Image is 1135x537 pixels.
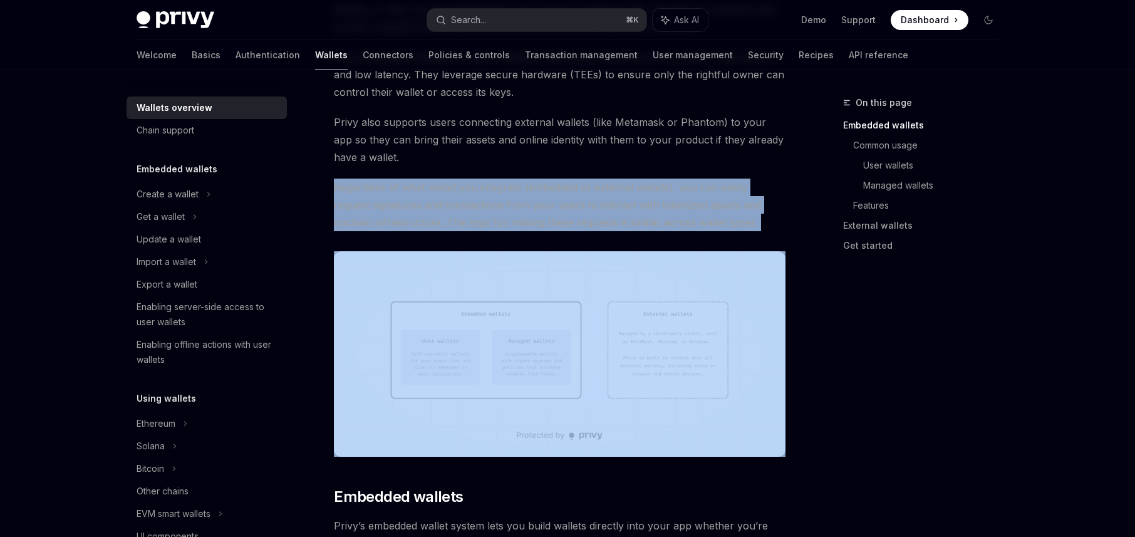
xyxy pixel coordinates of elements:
span: Privy embedded wallets are built on globally distributed infrastructure to ensure high uptime and... [334,48,785,101]
a: Enabling server-side access to user wallets [127,296,287,333]
a: Get started [843,236,1008,256]
a: Demo [801,14,826,26]
div: Get a wallet [137,209,185,224]
a: Managed wallets [863,175,1008,196]
div: Search... [451,13,486,28]
div: Export a wallet [137,277,197,292]
a: External wallets [843,216,1008,236]
img: dark logo [137,11,214,29]
span: Embedded wallets [334,487,463,507]
a: Policies & controls [428,40,510,70]
div: Solana [137,439,165,454]
a: Update a wallet [127,228,287,251]
div: Enabling offline actions with user wallets [137,337,279,367]
a: Wallets overview [127,96,287,119]
a: Security [748,40,784,70]
button: Toggle dark mode [978,10,998,30]
div: Bitcoin [137,461,164,476]
a: Embedded wallets [843,115,1008,135]
span: Regardless of what wallet you integrate (embedded or external wallets), you can easily request si... [334,179,785,231]
div: Wallets overview [137,100,212,115]
span: On this page [856,95,912,110]
h5: Using wallets [137,391,196,406]
a: Export a wallet [127,273,287,296]
div: Import a wallet [137,254,196,269]
a: Enabling offline actions with user wallets [127,333,287,371]
span: Privy also supports users connecting external wallets (like Metamask or Phantom) to your app so t... [334,113,785,166]
div: Ethereum [137,416,175,431]
div: EVM smart wallets [137,506,210,521]
h5: Embedded wallets [137,162,217,177]
a: Authentication [236,40,300,70]
a: Features [853,196,1008,216]
img: images/walletoverview.png [334,251,785,457]
span: ⌘ K [626,15,639,25]
a: Wallets [315,40,348,70]
a: Other chains [127,480,287,503]
a: Welcome [137,40,177,70]
a: Recipes [799,40,834,70]
div: Create a wallet [137,187,199,202]
a: Common usage [853,135,1008,155]
a: Transaction management [525,40,638,70]
div: Enabling server-side access to user wallets [137,300,279,330]
a: API reference [849,40,908,70]
div: Update a wallet [137,232,201,247]
a: Support [841,14,876,26]
button: Ask AI [653,9,708,31]
span: Dashboard [901,14,949,26]
button: Search...⌘K [427,9,646,31]
div: Chain support [137,123,194,138]
a: User management [653,40,733,70]
div: Other chains [137,484,189,499]
span: Ask AI [674,14,699,26]
a: Basics [192,40,220,70]
a: User wallets [863,155,1008,175]
a: Chain support [127,119,287,142]
a: Dashboard [891,10,968,30]
a: Connectors [363,40,413,70]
